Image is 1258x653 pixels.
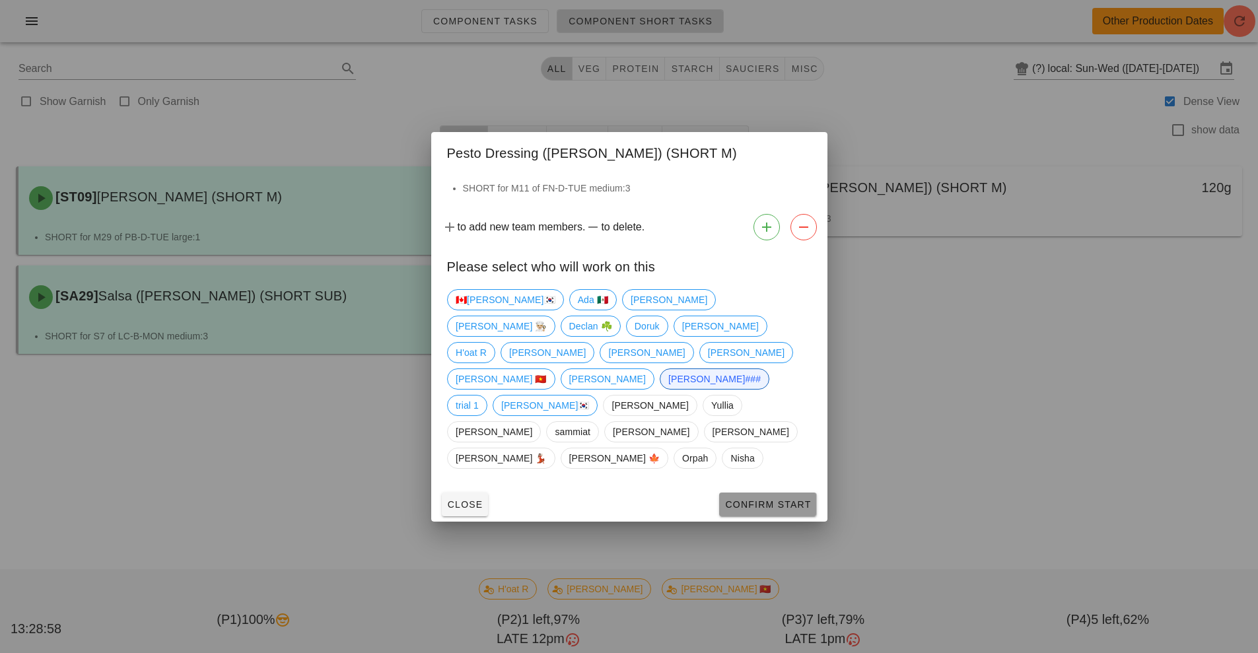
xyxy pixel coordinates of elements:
[456,290,555,310] span: 🇨🇦[PERSON_NAME]🇰🇷
[608,343,685,362] span: [PERSON_NAME]
[555,422,590,442] span: sammiat
[711,395,733,415] span: Yullia
[463,181,812,195] li: SHORT for M11 of FN-D-TUE medium:3
[431,246,827,284] div: Please select who will work on this
[431,132,827,170] div: Pesto Dressing ([PERSON_NAME]) (SHORT M)
[712,422,788,442] span: [PERSON_NAME]
[577,290,608,310] span: Ada 🇲🇽
[612,395,688,415] span: [PERSON_NAME]
[456,316,547,336] span: [PERSON_NAME] 👨🏼‍🍳
[634,316,659,336] span: Doruk
[681,316,758,336] span: [PERSON_NAME]
[569,448,660,468] span: [PERSON_NAME] 🍁
[431,209,827,246] div: to add new team members. to delete.
[724,499,811,510] span: Confirm Start
[682,448,708,468] span: Orpah
[442,493,489,516] button: Close
[456,343,487,362] span: H'oat R
[456,448,547,468] span: [PERSON_NAME] 💃🏽
[456,422,532,442] span: [PERSON_NAME]
[447,499,483,510] span: Close
[730,448,754,468] span: Nisha
[630,290,707,310] span: [PERSON_NAME]
[456,395,479,415] span: trial 1
[456,369,547,389] span: [PERSON_NAME] 🇻🇳
[719,493,816,516] button: Confirm Start
[613,422,689,442] span: [PERSON_NAME]
[569,316,612,336] span: Declan ☘️
[501,395,589,415] span: [PERSON_NAME]🇰🇷
[569,369,645,389] span: [PERSON_NAME]
[508,343,585,362] span: [PERSON_NAME]
[668,369,760,389] span: [PERSON_NAME]###
[707,343,784,362] span: [PERSON_NAME]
